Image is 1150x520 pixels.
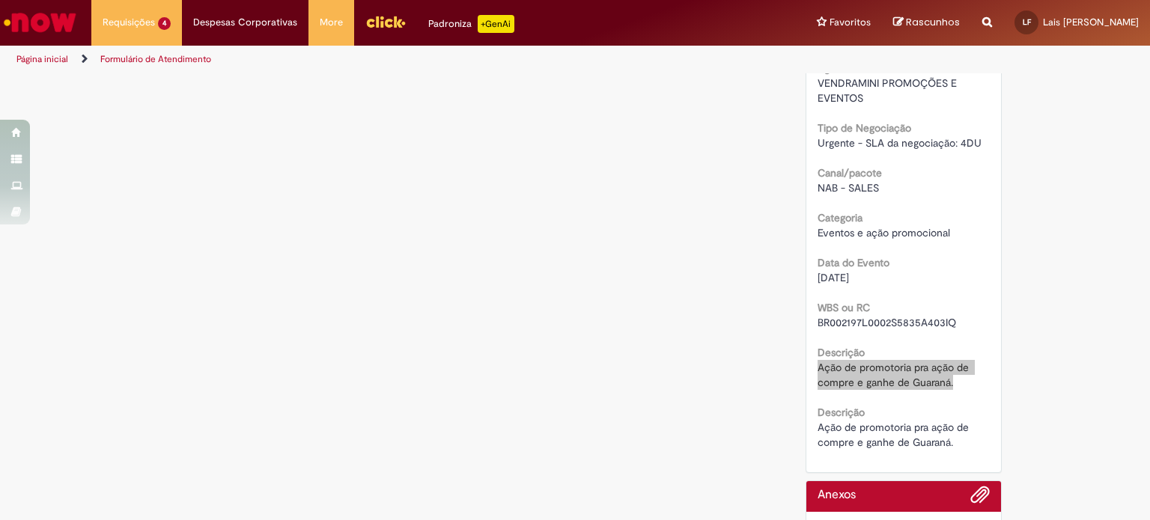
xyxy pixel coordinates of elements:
[100,53,211,65] a: Formulário de Atendimento
[818,76,960,105] span: VENDRAMINI PROMOÇÕES E EVENTOS
[1,7,79,37] img: ServiceNow
[906,15,960,29] span: Rascunhos
[103,15,155,30] span: Requisições
[818,301,870,314] b: WBS ou RC
[970,485,990,512] button: Adicionar anexos
[818,136,982,150] span: Urgente - SLA da negociação: 4DU
[818,61,913,75] b: Agencia/fornecedor
[478,15,514,33] p: +GenAi
[158,17,171,30] span: 4
[818,316,956,329] span: BR002197L0002S5835A403IQ
[818,256,889,269] b: Data do Evento
[893,16,960,30] a: Rascunhos
[818,121,911,135] b: Tipo de Negociação
[818,361,972,389] span: Ação de promotoria pra ação de compre e ganhe de Guaraná.
[11,46,755,73] ul: Trilhas de página
[818,226,950,239] span: Eventos e ação promocional
[830,15,871,30] span: Favoritos
[320,15,343,30] span: More
[428,15,514,33] div: Padroniza
[818,489,856,502] h2: Anexos
[365,10,406,33] img: click_logo_yellow_360x200.png
[1023,17,1031,27] span: LF
[818,406,865,419] b: Descrição
[1043,16,1139,28] span: Lais [PERSON_NAME]
[193,15,297,30] span: Despesas Corporativas
[16,53,68,65] a: Página inicial
[818,181,879,195] span: NAB - SALES
[818,211,862,224] b: Categoria
[818,271,849,284] span: [DATE]
[818,420,972,449] span: Ação de promotoria pra ação de compre e ganhe de Guaraná.
[818,166,882,180] b: Canal/pacote
[818,346,865,359] b: Descrição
